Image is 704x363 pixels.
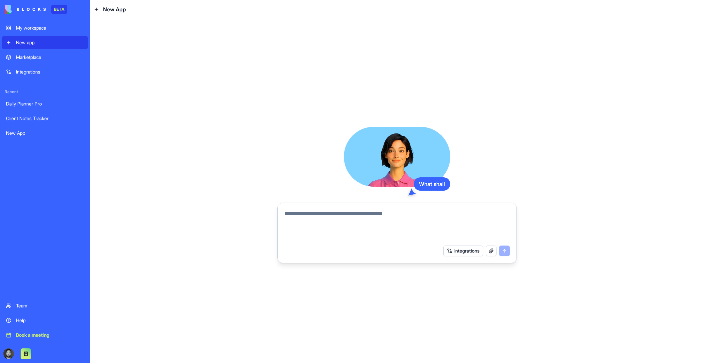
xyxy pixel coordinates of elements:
[51,5,67,14] div: BETA
[16,332,84,338] div: Book a meeting
[16,69,84,75] div: Integrations
[2,126,88,140] a: New App
[16,302,84,309] div: Team
[6,130,84,136] div: New App
[2,89,88,94] span: Recent
[6,115,84,122] div: Client Notes Tracker
[16,39,84,46] div: New app
[2,65,88,79] a: Integrations
[2,51,88,64] a: Marketplace
[443,246,483,256] button: Integrations
[2,36,88,49] a: New app
[16,54,84,61] div: Marketplace
[2,328,88,342] a: Book a meeting
[16,317,84,324] div: Help
[2,314,88,327] a: Help
[5,5,46,14] img: logo
[3,348,14,359] img: ACg8ocLgOF4bjOymJxKawdIdklYA68NjYQoKYxjRny7HkDiFQmphKnKP_Q=s96-c
[2,21,88,35] a: My workspace
[16,25,84,31] div: My workspace
[2,299,88,312] a: Team
[414,177,450,191] div: What shall
[103,5,126,13] span: New App
[2,97,88,110] a: Daily Planner Pro
[2,112,88,125] a: Client Notes Tracker
[6,100,84,107] div: Daily Planner Pro
[5,5,67,14] a: BETA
